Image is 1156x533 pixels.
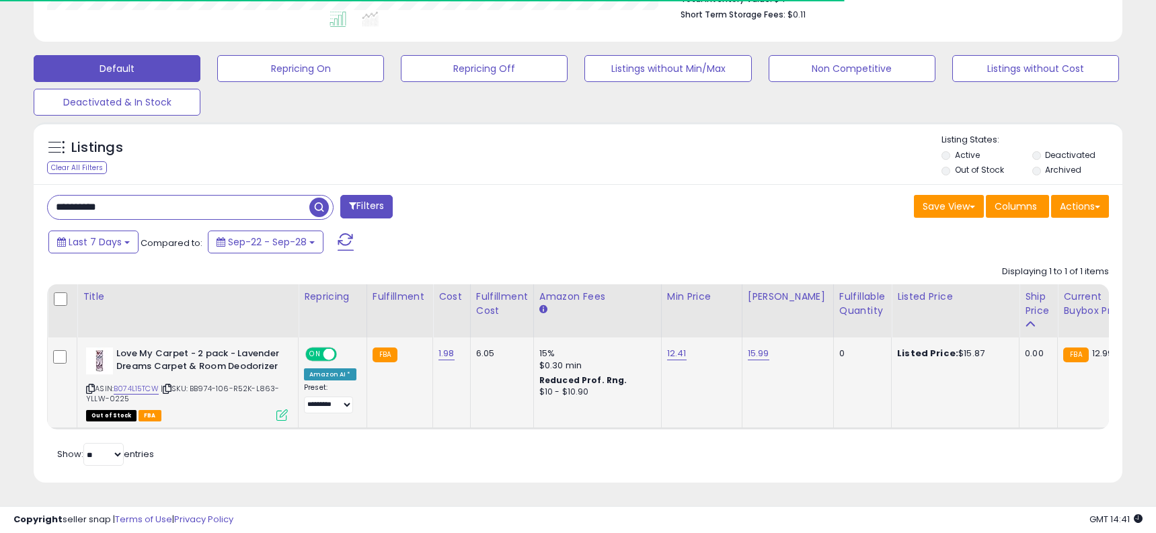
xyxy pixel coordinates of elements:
[748,347,769,360] a: 15.99
[1063,290,1132,318] div: Current Buybox Price
[897,347,1009,360] div: $15.87
[839,347,881,360] div: 0
[307,349,323,360] span: ON
[47,161,107,174] div: Clear All Filters
[115,513,172,526] a: Terms of Use
[769,55,935,82] button: Non Competitive
[1025,290,1052,318] div: Ship Price
[539,304,547,316] small: Amazon Fees.
[539,290,656,304] div: Amazon Fees
[667,347,687,360] a: 12.41
[174,513,233,526] a: Privacy Policy
[476,290,528,318] div: Fulfillment Cost
[914,195,984,218] button: Save View
[438,290,465,304] div: Cost
[139,410,161,421] span: FBA
[340,195,393,218] button: Filters
[941,134,1122,147] p: Listing States:
[787,8,806,21] span: $0.11
[539,347,651,360] div: 15%
[86,410,137,421] span: All listings that are currently out of stock and unavailable for purchase on Amazon
[955,149,980,161] label: Active
[539,374,627,386] b: Reduced Prof. Rng.
[952,55,1119,82] button: Listings without Cost
[1092,347,1114,360] span: 12.99
[986,195,1049,218] button: Columns
[897,347,958,360] b: Listed Price:
[13,514,233,526] div: seller snap | |
[217,55,384,82] button: Repricing On
[373,290,427,304] div: Fulfillment
[476,347,523,360] div: 6.05
[839,290,886,318] div: Fulfillable Quantity
[228,235,307,249] span: Sep-22 - Sep-28
[897,290,1013,304] div: Listed Price
[1051,195,1109,218] button: Actions
[373,347,397,362] small: FBA
[83,290,293,304] div: Title
[681,9,785,20] b: Short Term Storage Fees:
[116,347,280,376] b: Love My Carpet - 2 pack - Lavender Dreams Carpet & Room Deodorizer
[1002,265,1109,278] div: Displaying 1 to 1 of 1 items
[34,89,200,116] button: Deactivated & In Stock
[539,386,651,398] div: $10 - $10.90
[86,347,288,419] div: ASIN:
[1063,347,1088,362] small: FBA
[1025,347,1047,360] div: 0.00
[438,347,455,360] a: 1.98
[335,349,356,360] span: OFF
[539,360,651,372] div: $0.30 min
[71,138,123,157] h5: Listings
[69,235,122,249] span: Last 7 Days
[13,513,63,526] strong: Copyright
[34,55,200,82] button: Default
[86,383,280,403] span: | SKU: BB974-106-R52K-L863-YLLW-0225
[401,55,568,82] button: Repricing Off
[86,347,113,374] img: 415LaKQF8zL._SL40_.jpg
[304,368,356,380] div: Amazon AI *
[955,164,1004,175] label: Out of Stock
[48,231,139,253] button: Last 7 Days
[114,383,159,395] a: B074L15TCW
[1089,513,1143,526] span: 2025-10-6 14:41 GMT
[995,200,1037,213] span: Columns
[667,290,736,304] div: Min Price
[1045,164,1081,175] label: Archived
[208,231,323,253] button: Sep-22 - Sep-28
[304,383,356,413] div: Preset:
[1045,149,1095,161] label: Deactivated
[748,290,828,304] div: [PERSON_NAME]
[304,290,361,304] div: Repricing
[57,448,154,460] span: Show: entries
[584,55,751,82] button: Listings without Min/Max
[141,237,202,249] span: Compared to:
